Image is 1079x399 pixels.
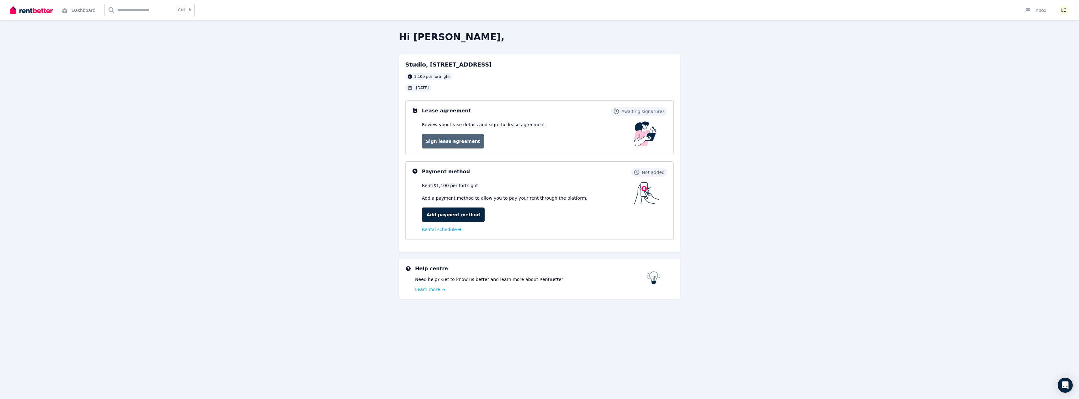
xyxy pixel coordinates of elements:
span: Awaiting signatures [621,108,665,115]
h3: Payment method [422,168,470,175]
p: Need help? Get to know us better and learn more about RentBetter [415,276,647,283]
img: Luke De Castro [1059,5,1069,15]
img: Payment method [634,182,659,204]
span: 1,100 per fortnight [414,74,450,79]
a: Learn more [415,286,647,293]
p: Add a payment method to allow you to pay your rent through the platform. [422,195,634,201]
div: Rent: $1,100 per fortnight [422,182,634,189]
span: [DATE] [416,85,429,90]
div: Inbox [1024,7,1046,13]
span: Not added [642,169,665,175]
p: Review your lease details and sign the lease agreement. [422,121,546,128]
h2: Hi [PERSON_NAME], [399,31,680,43]
h3: Lease agreement [422,107,471,115]
a: Sign lease agreement [422,134,484,148]
div: Open Intercom Messenger [1058,378,1073,393]
span: k [189,8,191,13]
h2: Studio, [STREET_ADDRESS] [405,60,492,69]
img: Lease Agreement [634,121,657,146]
img: RentBetter [10,5,53,15]
span: Rental schedule [422,226,457,233]
a: Rental schedule [422,226,461,233]
span: Ctrl [177,6,186,14]
a: Add payment method [422,208,485,222]
h3: Help centre [415,265,647,272]
img: RentBetter help centre [647,272,661,284]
